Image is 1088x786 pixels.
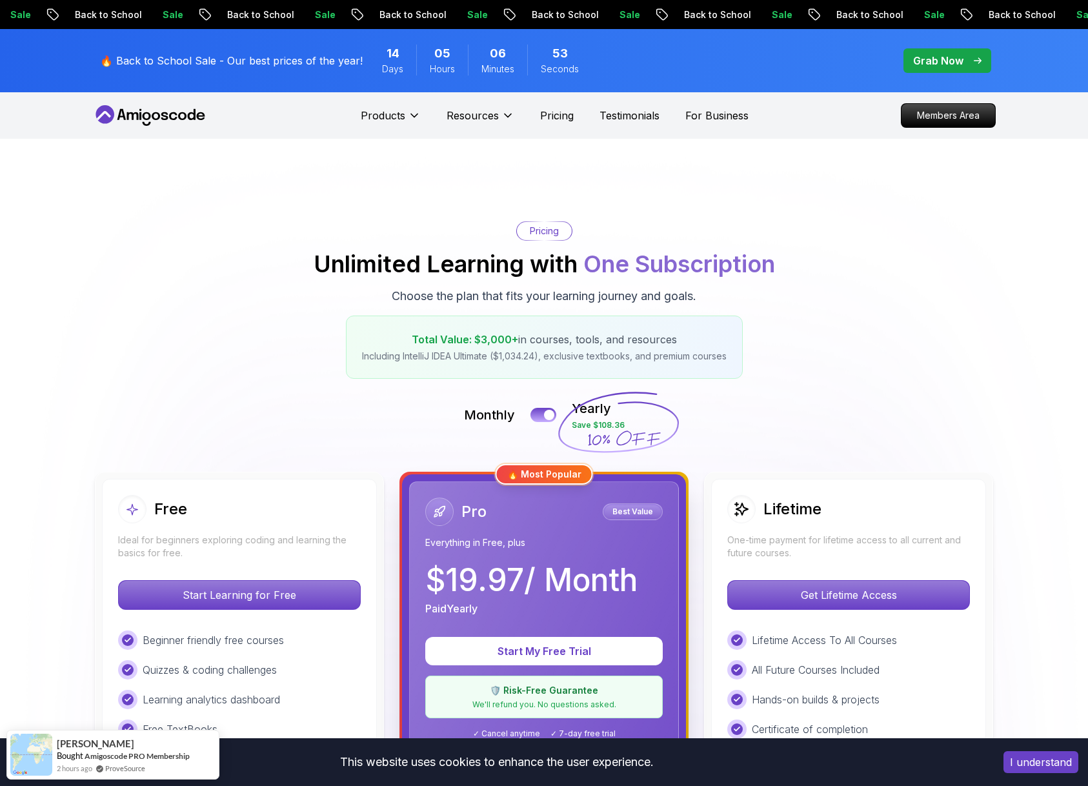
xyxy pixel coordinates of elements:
p: Hands-on builds & projects [752,692,880,707]
p: Sale [171,8,212,21]
a: Start My Free Trial [425,645,663,658]
span: Hours [430,63,455,76]
h2: Unlimited Learning with [314,251,775,277]
a: Pricing [540,108,574,123]
p: Sale [476,8,517,21]
p: Free TextBooks [143,721,217,737]
p: All Future Courses Included [752,662,880,678]
span: Seconds [541,63,579,76]
a: Members Area [901,103,996,128]
p: Lifetime Access To All Courses [752,632,897,648]
p: Sale [19,8,60,21]
span: [PERSON_NAME] [57,738,134,749]
p: Back to School [845,8,932,21]
a: For Business [685,108,749,123]
span: 53 Seconds [552,45,568,63]
p: Back to School [997,8,1085,21]
p: Pricing [530,225,559,237]
button: Get Lifetime Access [727,580,970,610]
p: Back to School [83,8,171,21]
p: Grab Now [913,53,963,68]
a: Start Learning for Free [118,589,361,601]
span: Minutes [481,63,514,76]
img: provesource social proof notification image [10,734,52,776]
p: Sale [323,8,365,21]
span: 6 Minutes [490,45,506,63]
p: Back to School [388,8,476,21]
a: ProveSource [105,763,145,774]
p: Including IntelliJ IDEA Ultimate ($1,034.24), exclusive textbooks, and premium courses [362,350,727,363]
h2: Lifetime [763,499,821,519]
button: Products [361,108,421,134]
span: 14 Days [387,45,399,63]
p: Sale [932,8,974,21]
a: Testimonials [599,108,660,123]
div: This website uses cookies to enhance the user experience. [10,748,984,776]
a: Get Lifetime Access [727,589,970,601]
span: Days [382,63,403,76]
p: Paid Yearly [425,601,478,616]
p: Start My Free Trial [441,643,647,659]
span: Bought [57,751,83,761]
h2: Pro [461,501,487,522]
p: Back to School [692,8,780,21]
p: We'll refund you. No questions asked. [434,700,654,710]
p: Sale [628,8,669,21]
a: Amigoscode PRO Membership [85,751,190,761]
p: 🔥 Back to School Sale - Our best prices of the year! [100,53,363,68]
button: Start My Free Trial [425,637,663,665]
p: Sale [780,8,821,21]
p: Get Lifetime Access [728,581,969,609]
p: Back to School [540,8,628,21]
p: Back to School [236,8,323,21]
p: Members Area [902,104,995,127]
button: Accept cookies [1003,751,1078,773]
span: ✓ Cancel anytime [473,729,540,739]
span: 2 hours ago [57,763,92,774]
p: Start Learning for Free [119,581,360,609]
button: Resources [447,108,514,134]
span: ✓ 7-day free trial [550,729,616,739]
p: Ideal for beginners exploring coding and learning the basics for free. [118,534,361,559]
p: Resources [447,108,499,123]
h2: Free [154,499,187,519]
p: Monthly [464,406,515,424]
p: $ 19.97 / Month [425,565,638,596]
p: Choose the plan that fits your learning journey and goals. [392,287,696,305]
span: Total Value: $3,000+ [412,333,518,346]
p: Certificate of completion [752,721,868,737]
span: One Subscription [583,250,775,278]
p: Best Value [605,505,661,518]
p: One-time payment for lifetime access to all current and future courses. [727,534,970,559]
p: Products [361,108,405,123]
p: Learning analytics dashboard [143,692,280,707]
p: in courses, tools, and resources [362,332,727,347]
p: Quizzes & coding challenges [143,662,277,678]
p: 🛡️ Risk-Free Guarantee [434,684,654,697]
button: Start Learning for Free [118,580,361,610]
p: Everything in Free, plus [425,536,663,549]
span: 5 Hours [434,45,450,63]
p: Beginner friendly free courses [143,632,284,648]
